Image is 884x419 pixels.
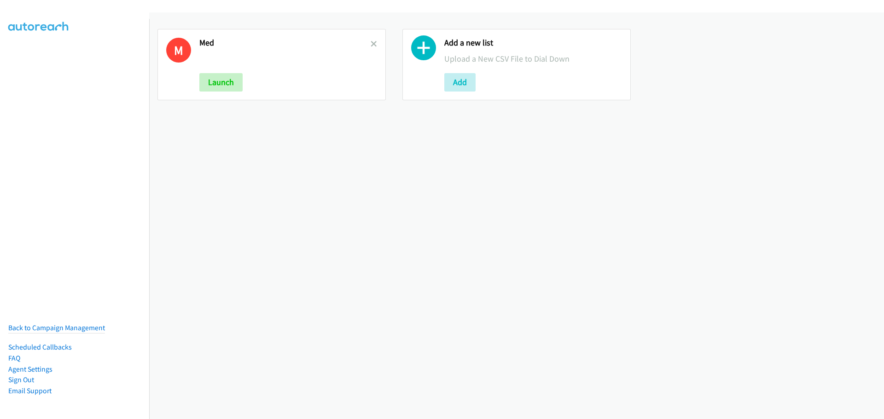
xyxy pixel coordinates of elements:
h1: M [166,38,191,63]
button: Launch [199,73,243,92]
a: FAQ [8,354,20,362]
h2: Add a new list [444,38,622,48]
a: Back to Campaign Management [8,323,105,332]
a: Sign Out [8,375,34,384]
p: Upload a New CSV File to Dial Down [444,52,622,65]
button: Add [444,73,476,92]
h2: Med [199,38,371,48]
a: Agent Settings [8,365,52,373]
a: Email Support [8,386,52,395]
a: Scheduled Callbacks [8,343,72,351]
